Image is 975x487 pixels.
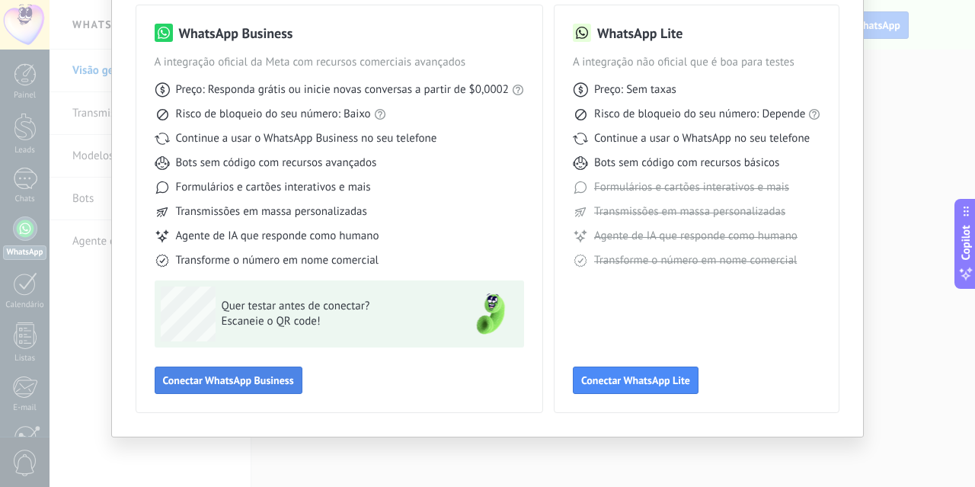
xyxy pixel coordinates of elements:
span: Continue a usar o WhatsApp no seu telefone [594,131,810,146]
span: Transforme o número em nome comercial [594,253,797,268]
span: Transmissões em massa personalizadas [594,204,785,219]
span: Risco de bloqueio do seu número: Baixo [176,107,371,122]
span: Transmissões em massa personalizadas [176,204,367,219]
span: Preço: Sem taxas [594,82,676,98]
span: Preço: Responda grátis ou inicie novas conversas a partir de $0,0002 [176,82,509,98]
span: Bots sem código com recursos básicos [594,155,779,171]
span: Conectar WhatsApp Business [163,375,294,386]
button: Conectar WhatsApp Business [155,367,302,394]
span: Copilot [958,225,973,260]
span: Risco de bloqueio do seu número: Depende [594,107,806,122]
span: Quer testar antes de conectar? [222,299,444,314]
button: Conectar WhatsApp Lite [573,367,698,394]
span: Transforme o número em nome comercial [176,253,379,268]
span: Continue a usar o WhatsApp Business no seu telefone [176,131,437,146]
span: A integração oficial da Meta com recursos comerciais avançados [155,55,524,70]
span: Formulários e cartões interativos e mais [594,180,789,195]
span: A integração não oficial que é boa para testes [573,55,821,70]
span: Escaneie o QR code! [222,314,444,329]
span: Bots sem código com recursos avançados [176,155,377,171]
img: green-phone.png [463,287,518,341]
span: Agente de IA que responde como humano [176,229,379,244]
span: Conectar WhatsApp Lite [581,375,690,386]
h3: WhatsApp Business [179,24,293,43]
span: Formulários e cartões interativos e mais [176,180,371,195]
h3: WhatsApp Lite [597,24,682,43]
span: Agente de IA que responde como humano [594,229,798,244]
